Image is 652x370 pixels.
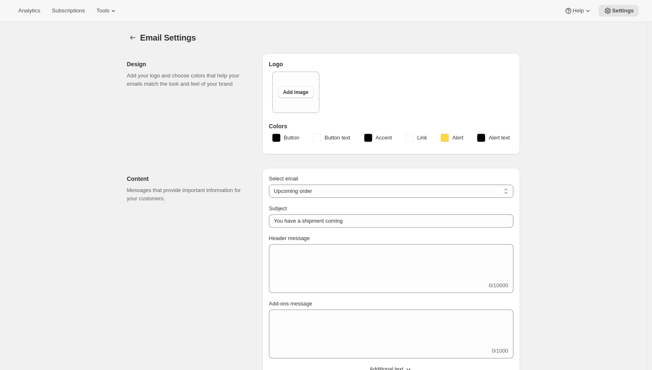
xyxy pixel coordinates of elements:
[269,122,513,130] h3: Colors
[376,134,392,142] span: Accent
[308,131,355,144] button: Button text
[127,186,249,203] p: Messages that provide important information for your customers.
[599,5,639,17] button: Settings
[269,175,298,182] span: Select email
[452,134,463,142] span: Alert
[559,5,597,17] button: Help
[127,32,139,43] button: Settings
[359,131,397,144] button: Accent
[612,7,634,14] span: Settings
[489,134,510,142] span: Alert text
[91,5,122,17] button: Tools
[472,131,515,144] button: Alert text
[278,86,313,98] button: Add image
[573,7,584,14] span: Help
[52,7,85,14] span: Subscriptions
[269,60,513,68] h3: Logo
[140,33,196,42] span: Email Settings
[267,131,304,144] button: Button
[284,134,300,142] span: Button
[400,131,432,144] button: Link
[283,89,308,96] span: Add image
[47,5,90,17] button: Subscriptions
[269,205,287,211] span: Subject
[96,7,109,14] span: Tools
[324,134,350,142] span: Button text
[417,134,427,142] span: Link
[13,5,45,17] button: Analytics
[127,60,249,68] h2: Design
[127,72,249,88] p: Add your logo and choose colors that help your emails match the look and feel of your brand
[127,175,249,183] h2: Content
[436,131,468,144] button: Alert
[269,235,310,241] span: Header message
[269,300,312,307] span: Add-ons message
[18,7,40,14] span: Analytics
